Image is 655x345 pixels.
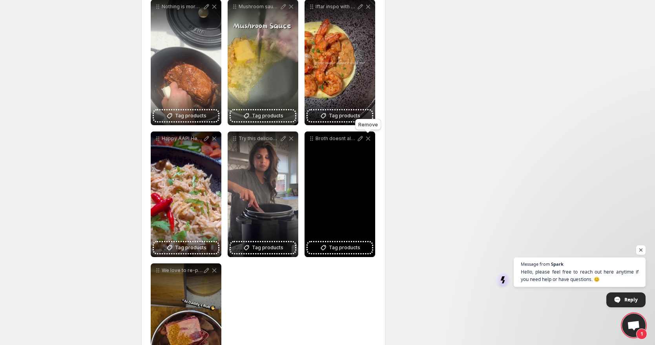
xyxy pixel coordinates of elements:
button: Tag products [308,110,372,121]
button: Tag products [154,110,218,121]
span: Hello, please feel free to reach out here anytime if you need help or have questions. 😊 [521,268,639,283]
span: Tag products [329,244,360,252]
button: Tag products [231,110,295,121]
span: Message from [521,262,550,266]
div: Broth doesnt always have to be a warm cupTag products [305,131,375,257]
p: Broth doesnt always have to be a warm cup [316,135,356,142]
button: Tag products [231,242,295,253]
span: Tag products [252,112,283,120]
div: Open chat [622,314,646,337]
span: Tag products [175,244,206,252]
p: We love to re-purpose and create dishes using what we have on hand Thats exactly what I did here ... [162,267,203,274]
div: Try this delicious Instant Pot anti-inflammatory black bean and bone broth soup that is sure to g... [228,131,298,257]
p: Mushroom sauce for Steak or Grilled Chicken More 1 cup sliced mushrooms 12 chopped onion 2-3 chop... [239,4,279,10]
div: Happy AAPI Heritage Month Were celebrating by sharing our teams favorite recipesdishes that bring... [151,131,221,257]
p: Try this delicious Instant Pot anti-inflammatory black bean and bone broth soup that is sure to g... [239,135,279,142]
span: 1 [636,329,647,340]
p: Happy AAPI Heritage Month Were celebrating by sharing our teams favorite recipesdishes that bring... [162,135,203,142]
button: Tag products [154,242,218,253]
span: Tag products [175,112,206,120]
button: Tag products [308,242,372,253]
span: Spark [551,262,564,266]
span: Tag products [329,112,360,120]
p: Iftar inspo with our founder maryamishtiaq Cajun shrimp with zest cream sauce potato puree using ... [316,4,356,10]
span: Reply [624,293,638,307]
span: Tag products [252,244,283,252]
p: Nothing is more celebratory than a lamb and rice dish at the heart of the table This dish is fool... [162,4,203,10]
